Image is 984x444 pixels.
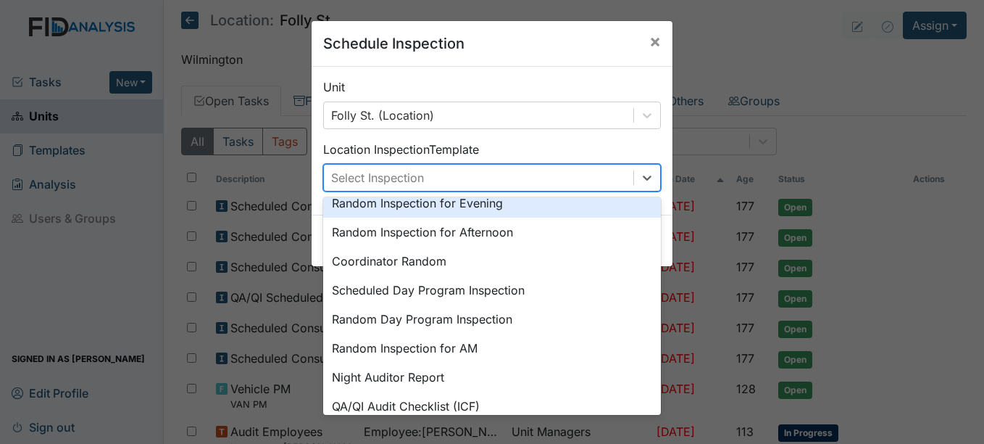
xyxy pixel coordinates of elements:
div: QA/QI Audit Checklist (ICF) [323,392,661,421]
div: Scheduled Day Program Inspection [323,276,661,305]
div: Night Auditor Report [323,363,661,392]
div: Random Inspection for AM [323,334,661,363]
label: Unit [323,78,345,96]
div: Random Day Program Inspection [323,305,661,334]
div: Folly St. (Location) [331,107,434,124]
div: Select Inspection [331,169,424,186]
div: Coordinator Random [323,247,661,276]
button: Close [638,21,672,62]
label: Location Inspection Template [323,141,479,158]
h5: Schedule Inspection [323,33,464,54]
span: × [649,30,661,52]
div: Random Inspection for Afternoon [323,218,661,247]
div: Random Inspection for Evening [323,189,661,218]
